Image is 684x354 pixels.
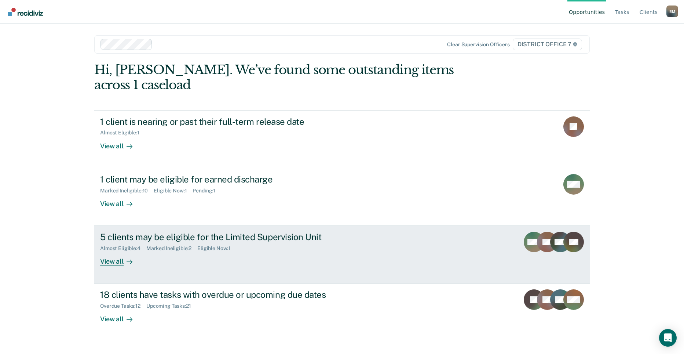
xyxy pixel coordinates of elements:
div: Open Intercom Messenger [659,329,677,347]
div: B M [666,6,678,17]
div: Marked Ineligible : 2 [146,245,197,252]
div: Upcoming Tasks : 21 [146,303,197,309]
div: 1 client may be eligible for earned discharge [100,174,358,185]
div: 5 clients may be eligible for the Limited Supervision Unit [100,232,358,242]
a: 18 clients have tasks with overdue or upcoming due datesOverdue Tasks:12Upcoming Tasks:21View all [94,283,590,341]
button: Profile dropdown button [666,6,678,17]
a: 5 clients may be eligible for the Limited Supervision UnitAlmost Eligible:4Marked Ineligible:2Eli... [94,226,590,283]
div: Marked Ineligible : 10 [100,188,154,194]
div: 18 clients have tasks with overdue or upcoming due dates [100,289,358,300]
div: Pending : 1 [193,188,221,194]
img: Recidiviz [8,8,43,16]
div: Almost Eligible : 1 [100,130,145,136]
div: Eligible Now : 1 [197,245,236,252]
div: Eligible Now : 1 [154,188,193,194]
div: Almost Eligible : 4 [100,245,146,252]
div: Clear supervision officers [447,41,509,48]
div: Overdue Tasks : 12 [100,303,146,309]
div: View all [100,194,141,208]
a: 1 client may be eligible for earned dischargeMarked Ineligible:10Eligible Now:1Pending:1View all [94,168,590,226]
div: View all [100,309,141,324]
span: DISTRICT OFFICE 7 [513,39,582,50]
div: Hi, [PERSON_NAME]. We’ve found some outstanding items across 1 caseload [94,62,491,93]
div: View all [100,252,141,266]
div: View all [100,136,141,150]
a: 1 client is nearing or past their full-term release dateAlmost Eligible:1View all [94,110,590,168]
div: 1 client is nearing or past their full-term release date [100,116,358,127]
